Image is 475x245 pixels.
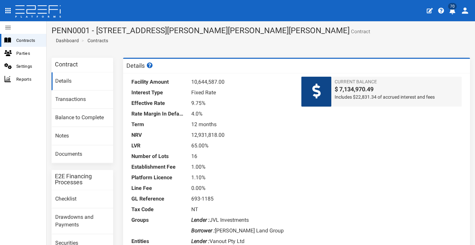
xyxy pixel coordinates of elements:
[191,194,292,204] dd: 693-1185
[55,173,110,185] h3: E2E Financing Processes
[131,98,185,109] dt: Effective Rate
[191,130,292,140] dd: 12,931,818.00
[52,26,470,35] h1: PENN0001 - [STREET_ADDRESS][PERSON_NAME][PERSON_NAME][PERSON_NAME]
[191,215,292,225] dd: JVL Investments
[335,78,458,85] span: Current Balance
[87,37,108,44] a: Contracts
[53,37,79,44] a: Dashboard
[191,87,292,98] dd: Fixed Rate
[131,87,185,98] dt: Interest Type
[16,75,41,83] span: Reports
[52,145,113,163] a: Documents
[191,172,292,183] dd: 1.10%
[191,225,292,236] dd: [PERSON_NAME] Land Group
[191,162,292,172] dd: 1.00%
[191,217,210,223] i: Lender :
[131,183,185,194] dt: Line Fee
[191,183,292,194] dd: 0.00%
[131,140,185,151] dt: LVR
[131,215,185,225] dt: Groups
[191,227,215,234] i: Borrower :
[52,72,113,90] a: Details
[131,119,185,130] dt: Term
[131,151,185,162] dt: Number of Lots
[131,194,185,204] dt: GL Reference
[52,127,113,145] a: Notes
[335,94,458,100] span: Includes $22,831.34 of accrued interest and fees
[131,162,185,172] dt: Establishment Fee
[191,77,292,87] dd: 10,644,587.00
[131,109,185,119] dt: Rate Margin In Default
[131,130,185,140] dt: NRV
[191,109,292,119] dd: 4.0%
[126,62,154,69] h3: Details
[131,77,185,87] dt: Facility Amount
[191,140,292,151] dd: 65.00%
[191,204,292,215] dd: NT
[335,85,458,94] span: $ 7,134,970.49
[191,151,292,162] dd: 16
[131,204,185,215] dt: Tax Code
[131,172,185,183] dt: Platform Licence
[16,62,41,70] span: Settings
[191,238,210,244] i: Lender :
[350,29,370,34] small: Contract
[52,208,113,234] a: Drawdowns and Payments
[16,37,41,44] span: Contracts
[16,49,41,57] span: Parties
[191,119,292,130] dd: 12 months
[52,190,113,208] a: Checklist
[52,109,113,127] a: Balance to Complete
[55,61,78,67] h3: Contract
[191,98,292,109] dd: 9.75%
[53,38,79,43] span: Dashboard
[52,91,113,109] a: Transactions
